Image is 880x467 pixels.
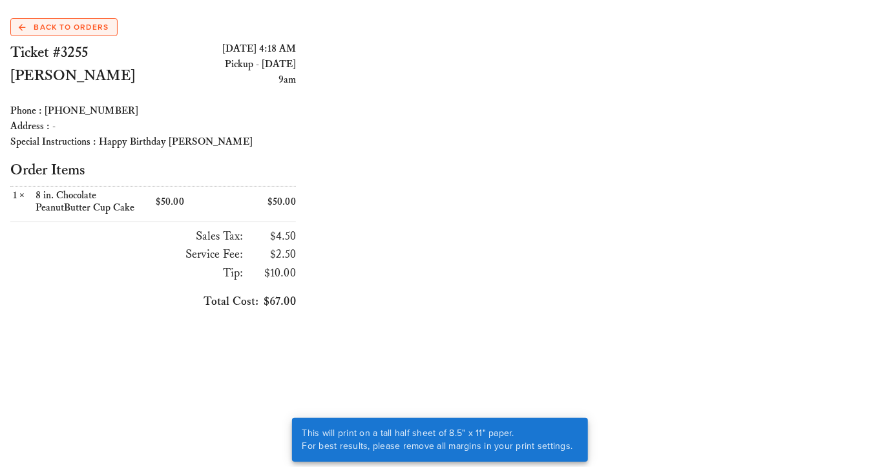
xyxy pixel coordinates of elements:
[10,103,296,119] div: Phone : [PHONE_NUMBER]
[10,264,243,282] h3: Tip:
[10,160,296,181] h2: Order Items
[19,21,109,33] span: Back to Orders
[204,295,258,309] span: Total Cost:
[36,189,151,214] div: 8 in. Chocolate PeanutButter Cup Cake
[248,227,296,245] h3: $4.50
[10,227,243,245] h3: Sales Tax:
[225,193,297,211] div: $50.00
[10,41,153,65] h2: Ticket #3255
[10,119,296,134] div: Address : -
[10,189,36,214] div: ×
[153,41,296,57] div: [DATE] 4:18 AM
[10,293,296,311] h3: $67.00
[10,134,296,150] div: Special Instructions : Happy Birthday [PERSON_NAME]
[10,245,243,264] h3: Service Fee:
[153,57,296,72] div: Pickup - [DATE]
[10,65,153,88] h2: [PERSON_NAME]
[248,245,296,264] h3: $2.50
[10,18,118,36] a: Back to Orders
[292,418,583,462] div: This will print on a tall half sheet of 8.5" x 11" paper. For best results, please remove all mar...
[248,264,296,282] h3: $10.00
[153,72,296,88] div: 9am
[153,193,225,211] div: $50.00
[10,189,19,202] span: 1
